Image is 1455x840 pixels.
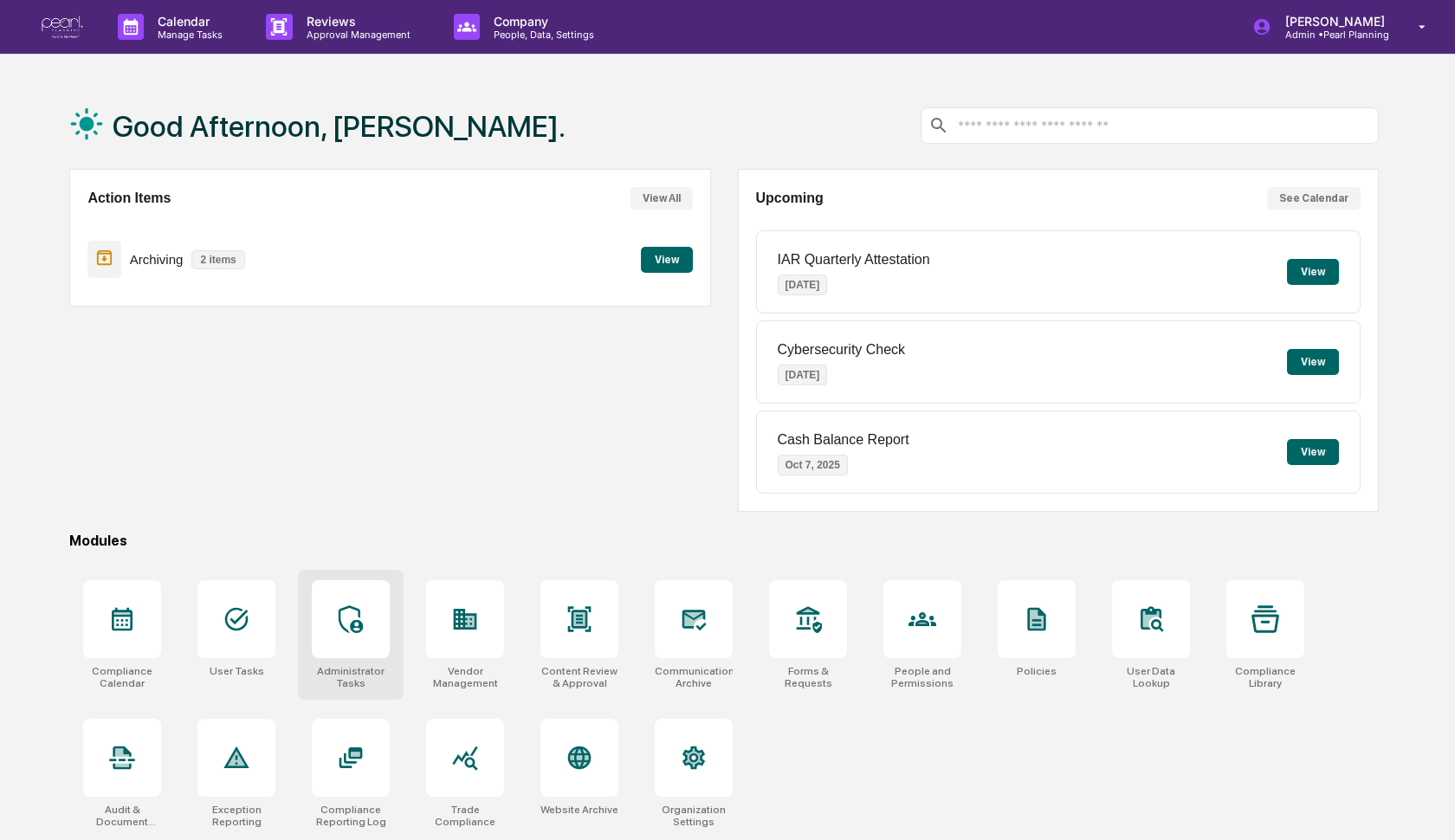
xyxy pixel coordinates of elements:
[641,247,693,273] button: View
[1226,665,1304,689] div: Compliance Library
[42,16,83,39] img: logo
[630,187,693,210] button: View All
[655,804,733,828] div: Organization Settings
[756,191,824,206] h2: Upcoming
[1271,29,1394,41] p: Admin • Pearl Planning
[69,533,1379,549] div: Modules
[1112,665,1190,689] div: User Data Lookup
[426,665,504,689] div: Vendor Management
[312,665,390,689] div: Administrator Tasks
[1287,349,1339,375] button: View
[778,275,828,295] p: [DATE]
[83,804,161,828] div: Audit & Document Logs
[191,250,244,269] p: 2 items
[778,455,848,475] p: Oct 7, 2025
[1287,259,1339,285] button: View
[83,665,161,689] div: Compliance Calendar
[540,665,618,689] div: Content Review & Approval
[480,14,603,29] p: Company
[87,191,171,206] h2: Action Items
[480,29,603,41] p: People, Data, Settings
[641,250,693,267] a: View
[769,665,847,689] div: Forms & Requests
[1271,14,1394,29] p: [PERSON_NAME]
[778,432,909,448] p: Cash Balance Report
[540,804,618,816] div: Website Archive
[1287,439,1339,465] button: View
[312,804,390,828] div: Compliance Reporting Log
[210,665,264,677] div: User Tasks
[197,804,275,828] div: Exception Reporting
[144,29,231,41] p: Manage Tasks
[426,804,504,828] div: Trade Compliance
[113,109,566,144] h1: Good Afternoon, [PERSON_NAME].
[778,365,828,385] p: [DATE]
[655,665,733,689] div: Communications Archive
[1017,665,1057,677] div: Policies
[144,14,231,29] p: Calendar
[293,29,419,41] p: Approval Management
[1267,187,1361,210] button: See Calendar
[293,14,419,29] p: Reviews
[778,342,906,358] p: Cybersecurity Check
[130,252,184,267] p: Archiving
[883,665,961,689] div: People and Permissions
[778,252,930,268] p: IAR Quarterly Attestation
